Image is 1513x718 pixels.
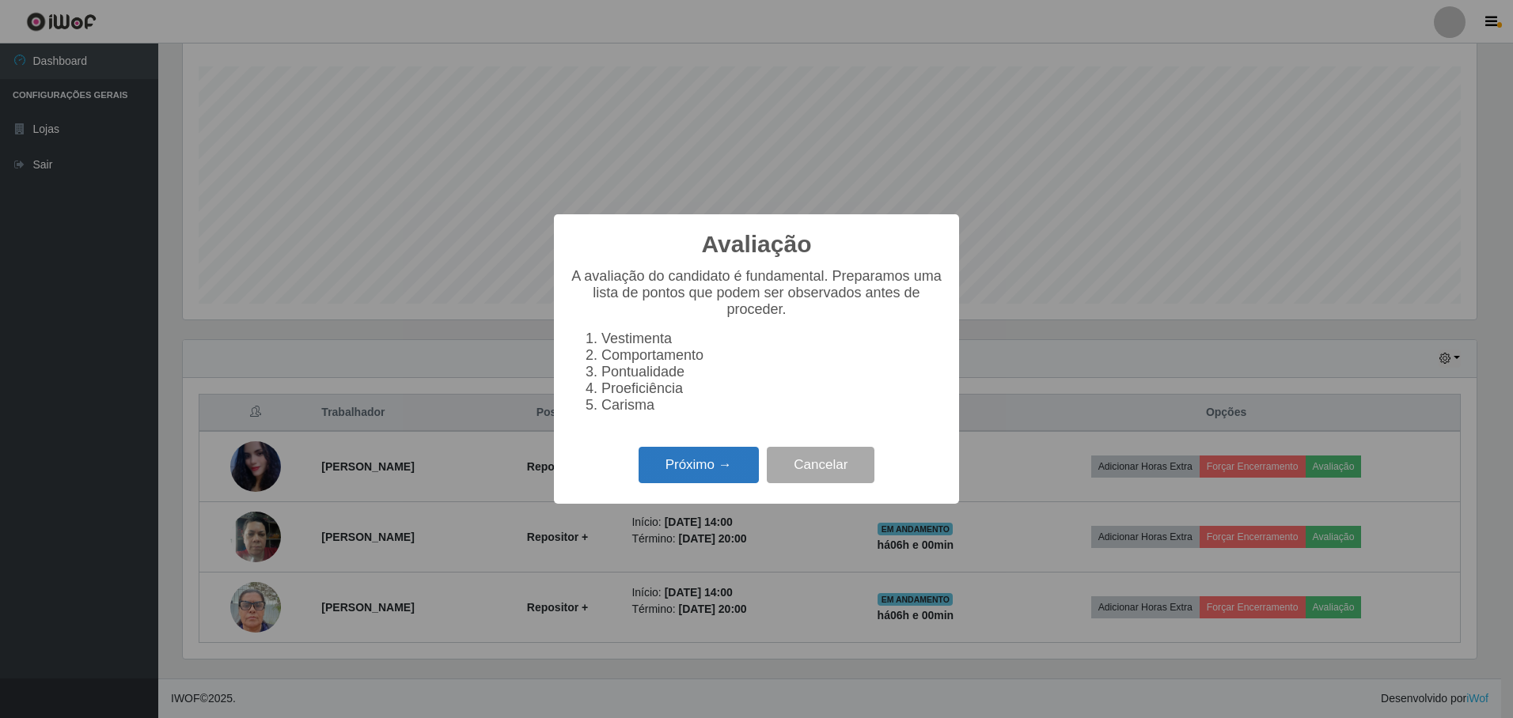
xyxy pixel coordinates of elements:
[601,397,943,414] li: Carisma
[601,331,943,347] li: Vestimenta
[570,268,943,318] p: A avaliação do candidato é fundamental. Preparamos uma lista de pontos que podem ser observados a...
[702,230,812,259] h2: Avaliação
[639,447,759,484] button: Próximo →
[601,364,943,380] li: Pontualidade
[601,380,943,397] li: Proeficiência
[601,347,943,364] li: Comportamento
[767,447,874,484] button: Cancelar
